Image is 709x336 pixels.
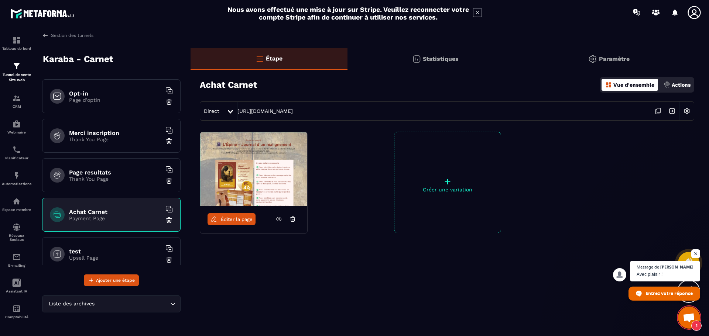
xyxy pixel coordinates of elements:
[637,265,659,269] span: Message de
[69,176,161,182] p: Thank You Page
[672,82,691,88] p: Actions
[2,166,31,191] a: automationsautomationsAutomatisations
[12,62,21,70] img: formation
[165,217,173,224] img: trash
[588,55,597,63] img: setting-gr.5f69749f.svg
[96,277,135,284] span: Ajouter une étape
[200,132,307,206] img: image
[423,55,459,62] p: Statistiques
[227,6,469,21] h2: Nous avons effectué une mise à jour sur Stripe. Veuillez reconnecter votre compte Stripe afin de ...
[165,177,173,184] img: trash
[43,52,113,66] p: Karaba - Carnet
[42,32,49,39] img: arrow
[394,176,501,187] p: +
[605,82,612,88] img: dashboard-orange.40269519.svg
[69,129,161,136] h6: Merci inscription
[47,300,96,308] span: Liste des archives
[221,217,253,222] span: Éditer la page
[660,265,693,269] span: [PERSON_NAME]
[12,36,21,45] img: formation
[84,274,139,286] button: Ajouter une étape
[2,130,31,134] p: Webinaire
[12,197,21,206] img: automations
[2,114,31,140] a: automationsautomationsWebinaire
[255,54,264,63] img: bars-o.4a397970.svg
[69,97,161,103] p: Page d'optin
[69,248,161,255] h6: test
[200,80,257,90] h3: Achat Carnet
[12,119,21,128] img: automations
[665,104,679,118] img: arrow-next.bcc2205e.svg
[165,98,173,105] img: trash
[2,315,31,319] p: Comptabilité
[266,55,282,62] p: Étape
[2,72,31,83] p: Tunnel de vente Site web
[2,273,31,299] a: Assistant IA
[2,233,31,242] p: Réseaux Sociaux
[2,299,31,325] a: accountantaccountantComptabilité
[69,215,161,221] p: Payment Page
[2,182,31,186] p: Automatisations
[12,304,21,313] img: accountant
[69,208,161,215] h6: Achat Carnet
[12,171,21,180] img: automations
[42,32,93,39] a: Gestion des tunnels
[12,223,21,232] img: social-network
[2,156,31,160] p: Planificateur
[637,271,693,278] span: Avec plaisir !
[691,321,702,331] span: 1
[599,55,630,62] p: Paramètre
[165,256,173,263] img: trash
[165,138,173,145] img: trash
[2,56,31,88] a: formationformationTunnel de vente Site web
[2,217,31,247] a: social-networksocial-networkRéseaux Sociaux
[2,46,31,51] p: Tableau de bord
[2,140,31,166] a: schedulerschedulerPlanificateur
[2,263,31,267] p: E-mailing
[2,104,31,108] p: CRM
[96,300,168,308] input: Search for option
[2,208,31,212] p: Espace membre
[204,108,219,114] span: Direct
[412,55,421,63] img: stats.20deebd0.svg
[69,136,161,142] p: Thank You Page
[237,108,293,114] a: [URL][DOMAIN_NAME]
[645,287,693,300] span: Entrez votre réponse
[2,191,31,217] a: automationsautomationsEspace membre
[613,82,654,88] p: Vue d'ensemble
[2,88,31,114] a: formationformationCRM
[69,169,161,176] h6: Page resultats
[678,306,700,329] div: Ouvrir le chat
[10,7,77,20] img: logo
[12,145,21,154] img: scheduler
[12,94,21,103] img: formation
[42,295,181,312] div: Search for option
[664,82,670,88] img: actions.d6e523a2.png
[12,253,21,261] img: email
[2,30,31,56] a: formationformationTableau de bord
[680,104,694,118] img: setting-w.858f3a88.svg
[2,247,31,273] a: emailemailE-mailing
[208,213,256,225] a: Éditer la page
[69,90,161,97] h6: Opt-in
[2,289,31,293] p: Assistant IA
[394,187,501,193] p: Créer une variation
[69,255,161,261] p: Upsell Page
